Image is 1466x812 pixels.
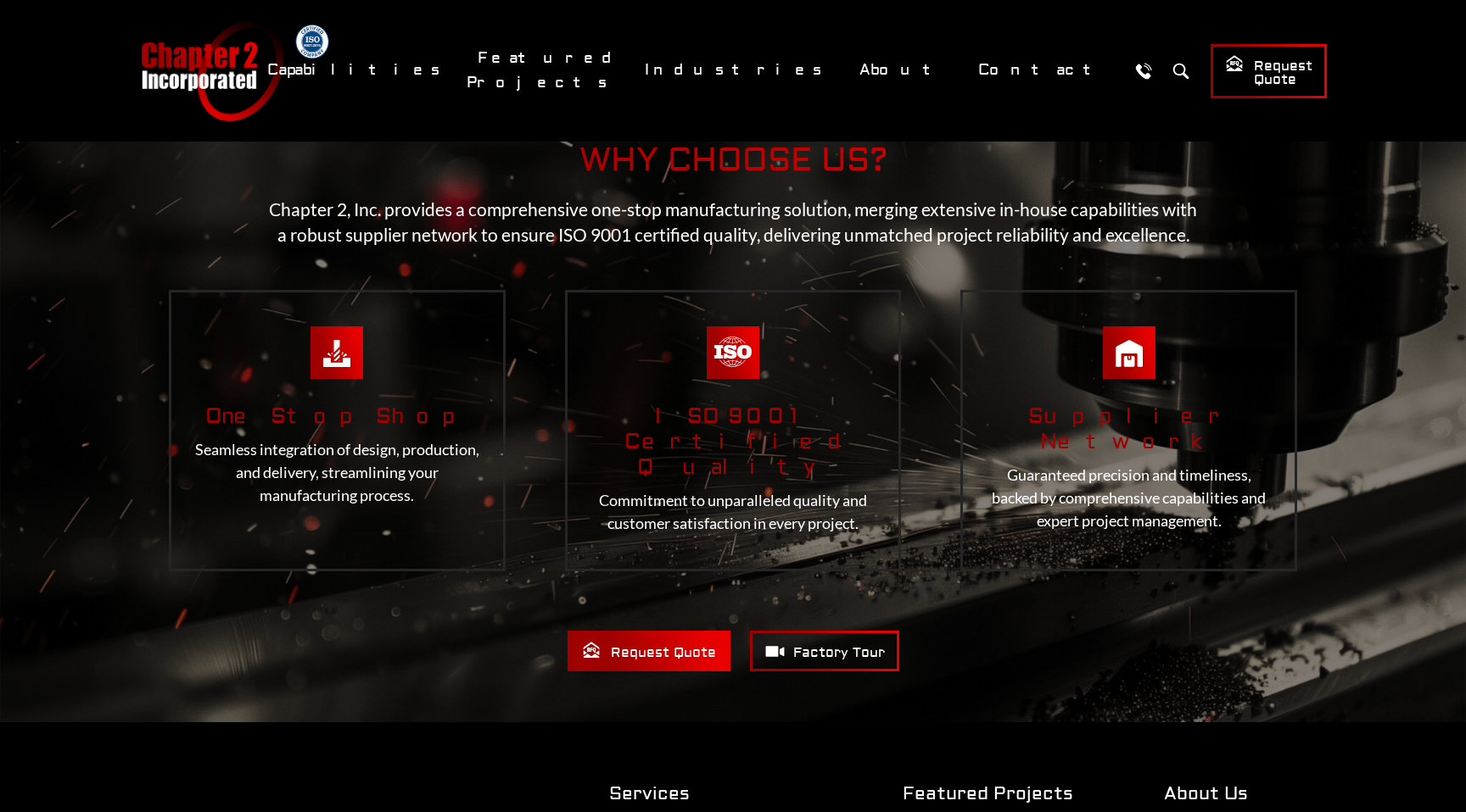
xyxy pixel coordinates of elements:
a: Factory Tour [750,631,899,671]
h3: One Stop Shop [191,404,484,430]
a: Request Quote [1211,44,1327,98]
a: Capabilities [256,52,458,88]
span: Factory Tour [764,641,885,662]
a: Contact [967,52,1119,88]
button: Search [1165,55,1196,86]
h3: ISO 9001 Certified Quality [587,404,880,481]
h2: Why Choose Us? [139,142,1327,181]
span: Request Quote [1225,54,1312,89]
a: Featured Projects [467,40,625,101]
span: Request Quote [582,641,716,662]
a: About [848,52,959,88]
a: Chapter 2 Incorporated [139,20,283,121]
a: Industries [634,52,840,88]
div: Guaranteed precision and timeliness, backed by comprehensive capabilities and expert project mana... [960,290,1297,571]
h2: About Us [1164,781,1327,806]
a: Call Us [1127,55,1159,86]
div: Seamless integration of design, production, and delivery, streamlining your manufacturing process. [169,290,506,571]
h2: Featured Projects [903,781,1099,806]
a: Request Quote [568,631,730,671]
h3: Supplier Network [982,404,1275,455]
div: Commitment to unparalleled quality and customer satisfaction in every project. [565,290,902,571]
h2: Services [609,781,837,806]
p: Chapter 2, Inc. provides a comprehensive one-stop manufacturing solution, merging extensive in-ho... [256,197,1211,247]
